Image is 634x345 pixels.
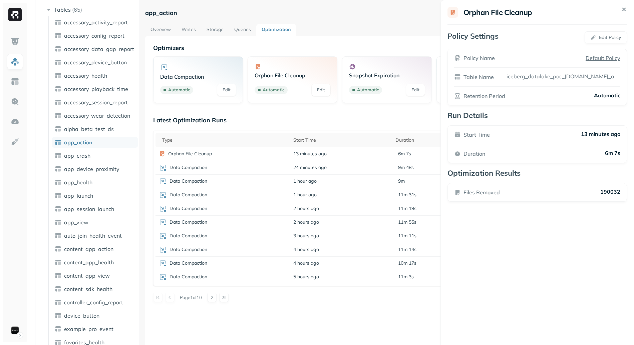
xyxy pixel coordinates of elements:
p: Start Time [463,131,490,139]
p: iceberg_datalake_poc_[DOMAIN_NAME]_action [505,73,620,80]
p: Duration [463,150,485,158]
p: Run Details [447,111,627,120]
p: Automatic [594,92,620,100]
p: 190032 [600,188,620,196]
p: Policy Settings [447,31,499,43]
a: iceberg_datalake_poc_[DOMAIN_NAME]_action [504,73,620,80]
p: Retention Period [463,92,505,100]
p: Table Name [463,73,494,81]
p: Files Removed [463,188,500,196]
h2: Orphan File Cleanup [463,8,532,17]
a: Default Policy [586,54,620,62]
p: 6m 7s [605,150,620,158]
p: Policy Name [463,54,495,62]
p: Optimization Results [447,168,627,178]
button: Edit Policy [585,31,627,43]
p: 13 minutes ago [581,131,620,139]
